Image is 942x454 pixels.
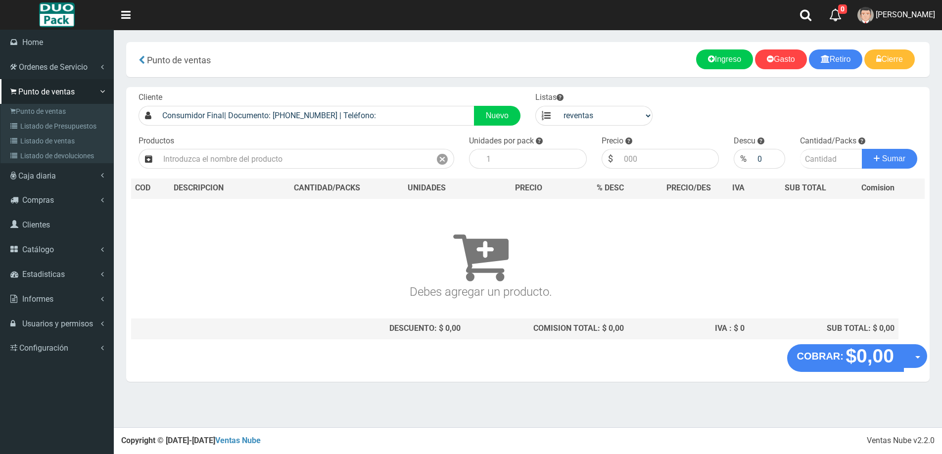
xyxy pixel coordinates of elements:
a: Retiro [809,49,863,69]
label: Unidades por pack [469,136,534,147]
input: Introduzca el nombre del producto [158,149,431,169]
span: Clientes [22,220,50,229]
span: Configuración [19,343,68,353]
span: Home [22,38,43,47]
input: 000 [619,149,719,169]
a: Listado de devoluciones [3,148,113,163]
span: Estadisticas [22,270,65,279]
span: Usuarios y permisos [22,319,93,328]
div: $ [602,149,619,169]
span: Comision [861,182,895,194]
input: Cantidad [800,149,863,169]
a: Punto de ventas [3,104,113,119]
span: 0 [838,4,847,14]
th: CANTIDAD/PACKS [266,179,389,198]
span: Informes [22,294,53,304]
a: Ingreso [696,49,753,69]
strong: $0,00 [846,345,894,366]
div: SUB TOTAL: $ 0,00 [753,323,895,334]
strong: COBRAR: [797,351,844,362]
input: 1 [481,149,586,169]
span: PRECIO [515,182,542,194]
a: Nuevo [474,106,520,126]
span: CRIPCION [188,183,224,192]
label: Listas [535,92,564,103]
span: Punto de ventas [18,87,75,96]
a: Listado de ventas [3,134,113,148]
span: Compras [22,195,54,205]
div: COMISION TOTAL: $ 0,00 [469,323,624,334]
span: PRECIO/DES [666,183,711,192]
div: Ventas Nube v2.2.0 [867,435,935,447]
h3: Debes agregar un producto. [135,213,826,298]
a: Gasto [755,49,807,69]
th: UNIDADES [388,179,465,198]
label: Precio [602,136,623,147]
strong: Copyright © [DATE]-[DATE] [121,436,261,445]
div: IVA : $ 0 [632,323,745,334]
a: Cierre [864,49,915,69]
span: % DESC [597,183,624,192]
img: User Image [857,7,874,23]
label: Cantidad/Packs [800,136,856,147]
th: COD [131,179,170,198]
span: Ordenes de Servicio [19,62,88,72]
span: Punto de ventas [147,55,211,65]
input: Consumidor Final [157,106,474,126]
div: DESCUENTO: $ 0,00 [270,323,461,334]
a: Listado de Presupuestos [3,119,113,134]
label: Cliente [139,92,162,103]
button: COBRAR: $0,00 [787,344,904,372]
div: % [734,149,753,169]
label: Productos [139,136,174,147]
span: SUB TOTAL [785,182,826,194]
span: Caja diaria [18,171,56,181]
span: Catálogo [22,245,54,254]
th: DES [170,179,266,198]
label: Descu [734,136,755,147]
button: Sumar [862,149,917,169]
span: IVA [732,183,745,192]
a: Ventas Nube [215,436,261,445]
span: [PERSON_NAME] [876,10,935,19]
span: Sumar [882,154,905,163]
img: Logo grande [39,2,74,27]
input: 000 [753,149,785,169]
